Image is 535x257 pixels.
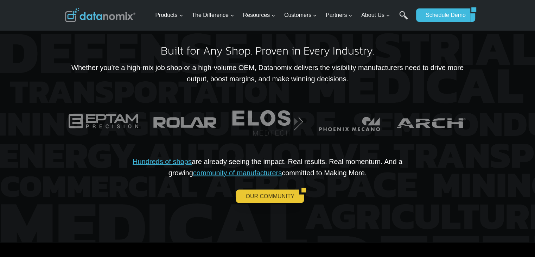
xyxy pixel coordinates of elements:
[155,11,183,20] span: Products
[326,11,352,20] span: Partners
[65,96,470,147] div: Photo Gallery Carousel
[65,8,135,22] img: Datanomix
[361,11,390,20] span: About Us
[229,96,306,147] img: Datanomix Customer, Elos Medtech
[284,11,317,20] span: Customers
[243,11,275,20] span: Resources
[311,96,388,147] div: 9 of 24
[147,96,224,147] div: 7 of 24
[152,4,413,27] nav: Primary Navigation
[393,96,470,147] div: 10 of 24
[147,96,224,147] img: Datanomix Customer, Rolar Products
[311,96,388,147] img: Datanomix Customer, Phoenix Mecano
[65,45,470,56] h2: Built for Any Shop. Proven in Every Industry.
[192,11,234,20] span: The Difference
[65,96,142,147] div: 6 of 24
[229,96,306,147] div: 8 of 24
[393,96,470,147] img: Datanomix Customer, ARCH Medical Manufacturing
[65,62,470,84] p: Whether you’re a high-mix job shop or a high-volume OEM, Datanomix delivers the visibility manufa...
[133,158,192,165] a: Hundreds of shops
[193,169,282,177] a: community of manufacturers
[399,11,408,27] a: Search
[416,8,470,22] a: Schedule Demo
[65,96,142,147] img: Datanomix Customer, Eptam Precision
[110,156,425,178] p: are already seeing the impact. Real results. Real momentum. And a growing committed to Making More.
[236,190,299,203] a: OUR COMMUNITY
